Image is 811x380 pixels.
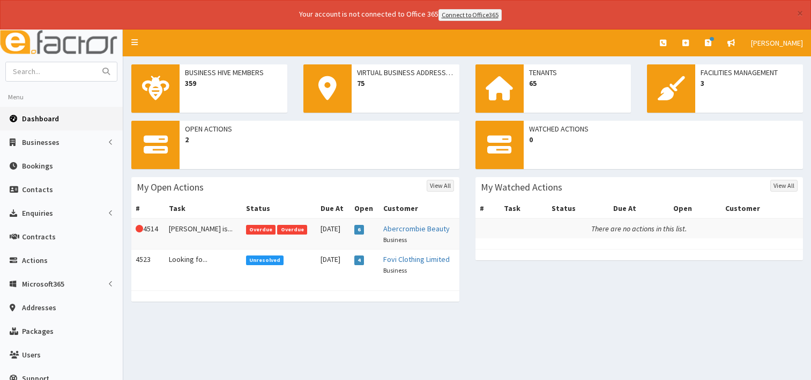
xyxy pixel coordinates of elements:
[529,134,798,145] span: 0
[22,161,53,171] span: Bookings
[131,249,165,280] td: 4523
[87,9,714,21] div: Your account is not connected to Office 365
[22,326,54,336] span: Packages
[185,123,454,134] span: Open Actions
[185,67,282,78] span: Business Hive Members
[6,62,96,81] input: Search...
[797,8,803,19] button: ×
[246,255,284,265] span: Unresolved
[591,224,687,233] i: There are no actions in this list.
[22,279,64,289] span: Microsoft365
[277,225,307,235] span: Overdue
[751,38,803,48] span: [PERSON_NAME]
[350,199,379,218] th: Open
[529,78,626,89] span: 65
[383,266,407,274] small: Business
[22,137,59,147] span: Businesses
[246,225,276,235] span: Overdue
[529,67,626,78] span: Tenants
[165,199,242,218] th: Task
[383,236,407,244] small: Business
[357,67,454,78] span: Virtual Business Addresses
[427,180,454,192] a: View All
[22,232,56,242] span: Contracts
[136,225,143,232] i: This Action is overdue!
[185,78,282,89] span: 359
[669,199,721,218] th: Open
[354,225,364,235] span: 6
[529,123,798,134] span: Watched Actions
[131,199,165,218] th: #
[379,199,459,218] th: Customer
[185,134,454,145] span: 2
[22,255,48,265] span: Actions
[165,218,242,250] td: [PERSON_NAME] is...
[383,224,450,233] a: Abercrombie Beauty
[242,199,316,218] th: Status
[131,218,165,250] td: 4514
[22,185,53,194] span: Contacts
[438,9,502,21] a: Connect to Office365
[701,67,798,78] span: Facilities Management
[475,199,500,218] th: #
[316,218,350,250] td: [DATE]
[721,199,803,218] th: Customer
[316,249,350,280] td: [DATE]
[500,199,547,218] th: Task
[383,254,450,264] a: Fovi Clothing Limited
[354,255,364,265] span: 4
[22,208,53,218] span: Enquiries
[22,303,56,312] span: Addresses
[481,182,562,192] h3: My Watched Actions
[547,199,609,218] th: Status
[743,30,811,56] a: [PERSON_NAME]
[22,114,59,123] span: Dashboard
[701,78,798,89] span: 3
[137,182,204,192] h3: My Open Actions
[316,199,350,218] th: Due At
[165,249,242,280] td: Looking fo...
[22,350,41,360] span: Users
[770,180,798,192] a: View All
[609,199,669,218] th: Due At
[357,78,454,89] span: 75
